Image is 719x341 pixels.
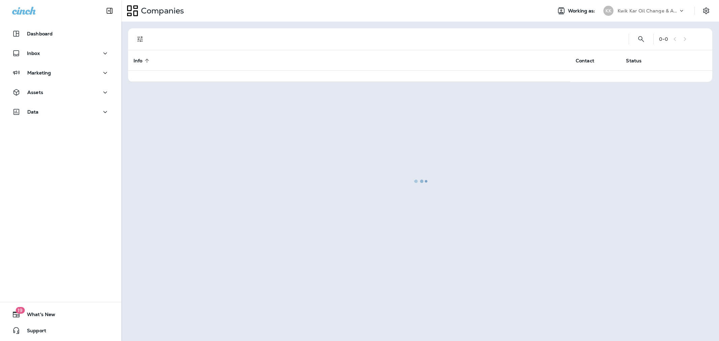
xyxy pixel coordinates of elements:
span: 19 [16,307,25,314]
p: Companies [138,6,184,16]
p: Data [27,109,39,115]
div: KK [603,6,613,16]
button: Dashboard [7,27,115,40]
button: Marketing [7,66,115,80]
span: Support [20,328,46,336]
button: Inbox [7,46,115,60]
p: Inbox [27,51,40,56]
p: Kwik Kar Oil Change & Auto Care [618,8,678,13]
span: Working as: [568,8,597,14]
button: 19What's New [7,308,115,321]
button: Collapse Sidebar [100,4,119,18]
button: Support [7,324,115,337]
button: Assets [7,86,115,99]
button: Settings [700,5,712,17]
button: Data [7,105,115,119]
p: Assets [27,90,43,95]
span: What's New [20,312,55,320]
p: Marketing [27,70,51,75]
p: Dashboard [27,31,53,36]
